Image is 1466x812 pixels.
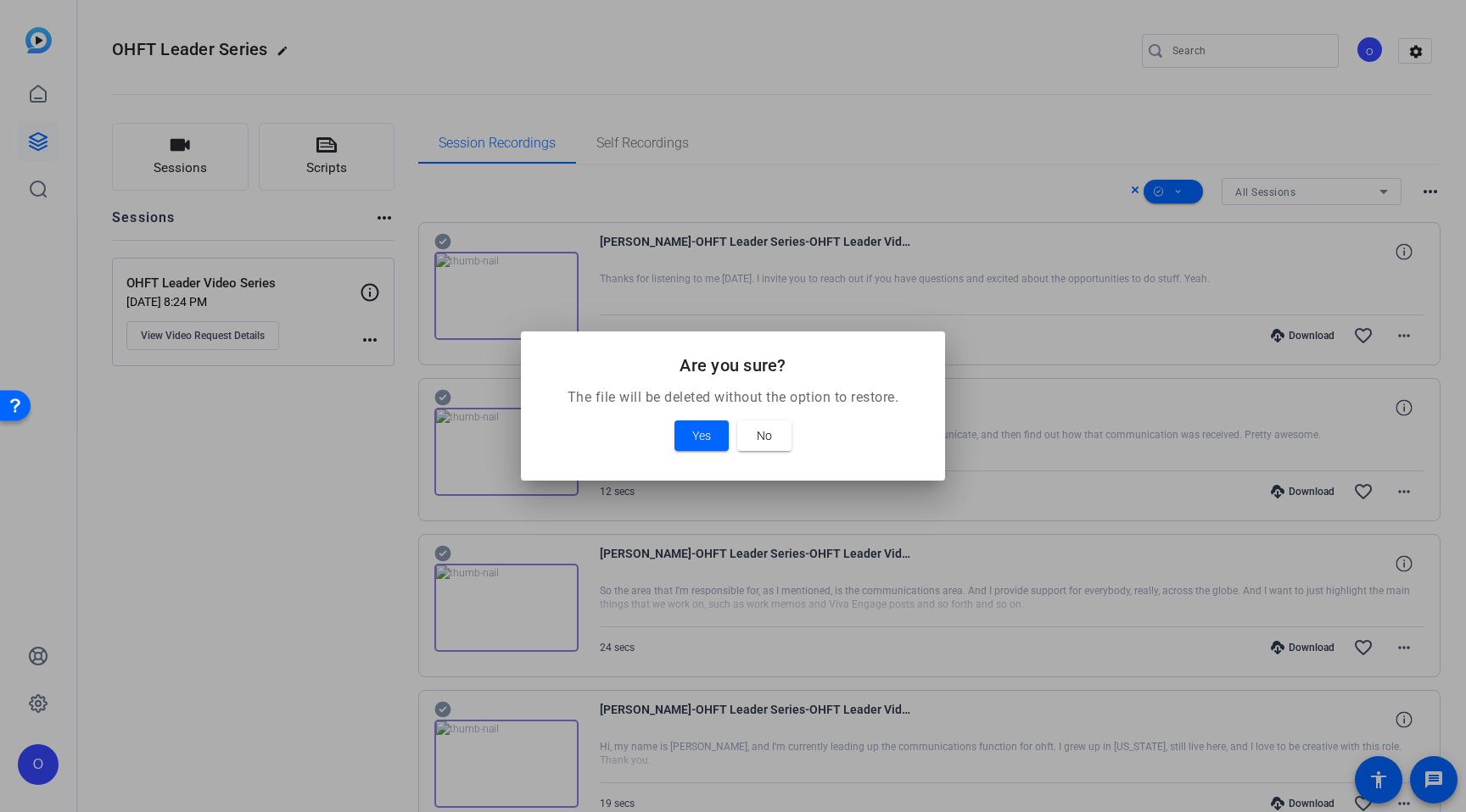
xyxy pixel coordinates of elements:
[757,425,772,446] span: No
[541,352,925,379] h2: Are you sure?
[674,420,729,451] button: Yes
[737,420,792,451] button: No
[692,425,711,446] span: Yes
[541,387,925,408] p: The file will be deleted without the option to restore.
